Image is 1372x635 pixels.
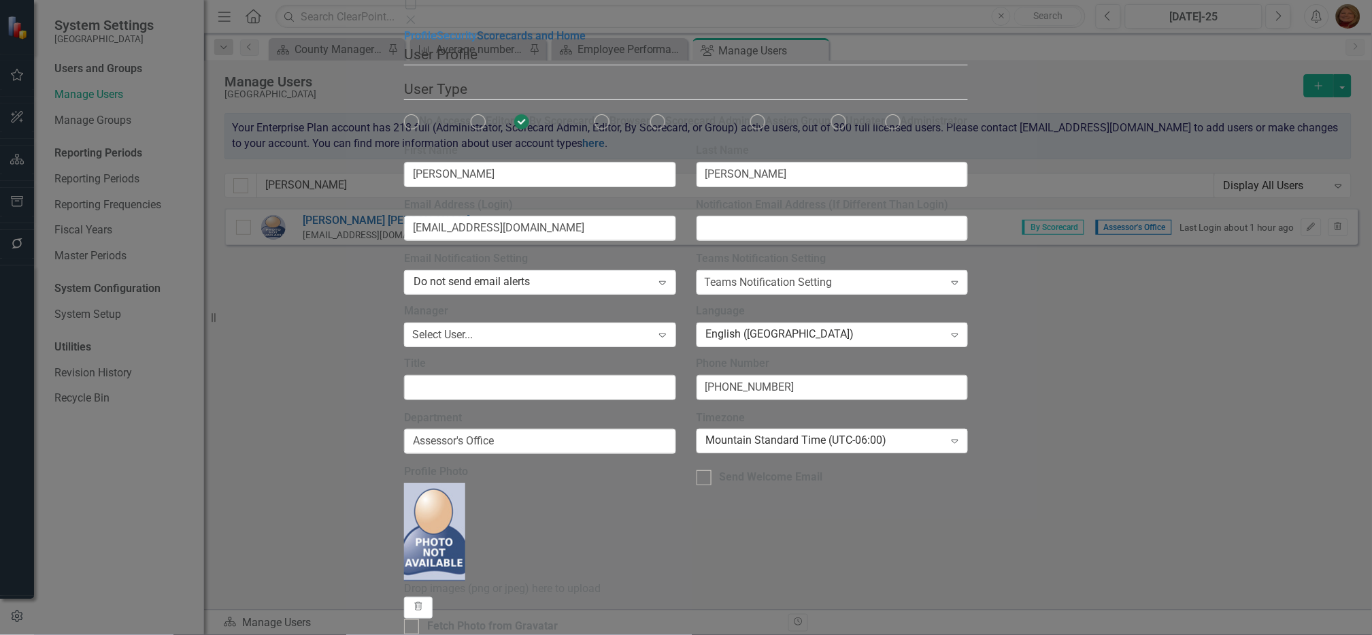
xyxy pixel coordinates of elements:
[901,114,968,127] span: Administrator
[404,44,968,65] legend: User Profile
[529,114,595,127] span: By Scorecard
[404,581,676,597] div: Drop images (png or jpeg) here to upload
[706,434,944,449] div: Mountain Standard Time (UTC-06:00)
[404,251,676,267] label: Email Notification Setting
[477,29,586,42] a: Scorecards and Home
[404,143,676,159] label: First Name
[697,410,969,426] label: Timezone
[437,29,477,42] a: Security
[427,619,558,634] div: Fetch Photo from Gravatar
[404,356,676,372] label: Title
[486,114,514,127] span: Editor
[414,275,652,291] div: Do not send email alerts
[697,197,969,213] label: Notification Email Address (If Different Than Login)
[706,327,944,343] div: English ([GEOGRAPHIC_DATA])
[404,197,676,213] label: Email Address (Login)
[697,356,969,372] label: Phone Number
[705,275,833,291] div: Teams Notification Setting
[697,304,969,319] label: Language
[404,304,676,319] label: Manager
[412,327,473,343] div: Select User...
[765,114,831,127] span: Assign Group
[419,114,471,127] span: No Access
[404,410,676,426] label: Department
[697,251,969,267] label: Teams Notification Setting
[609,114,650,127] span: Browser
[665,114,750,127] span: Scorecard Admin
[846,114,886,127] span: Updater
[697,143,969,159] label: Last Name
[404,464,676,480] label: Profile Photo
[720,470,823,485] div: Send Welcome Email
[404,79,968,100] legend: User Type
[404,483,465,581] img: 9k=
[404,29,437,42] a: Profile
